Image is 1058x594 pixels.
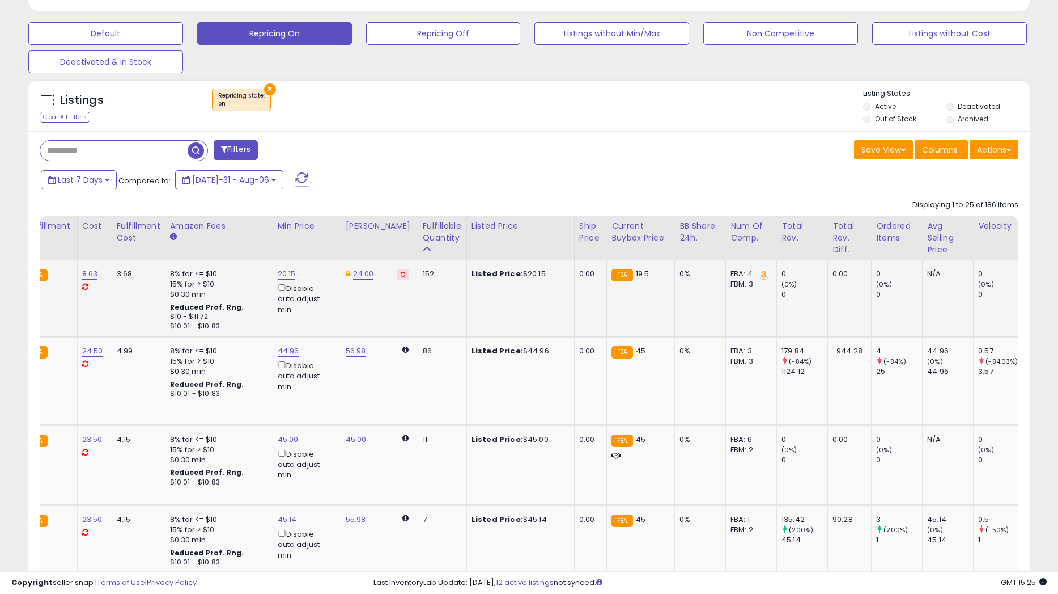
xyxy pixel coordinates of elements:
[958,102,1000,111] label: Deactivated
[730,269,768,279] div: FBA: 4
[471,269,566,279] div: $20.15
[927,269,964,279] div: N/A
[60,92,104,108] h5: Listings
[278,448,332,481] div: Disable auto adjust min
[978,535,1024,545] div: 1
[978,346,1024,356] div: 0.57
[346,220,413,232] div: [PERSON_NAME]
[471,514,523,525] b: Listed Price:
[170,356,264,366] div: 15% for > $10
[679,269,717,279] div: 0%
[915,140,968,159] button: Columns
[978,366,1024,377] div: 3.57
[82,220,107,232] div: Cost
[170,455,264,465] div: $0.30 min
[958,114,988,124] label: Archived
[170,535,264,545] div: $0.30 min
[170,467,244,477] b: Reduced Prof. Rng.
[927,525,943,534] small: (0%)
[471,346,523,356] b: Listed Price:
[927,220,968,256] div: Avg Selling Price
[278,359,332,392] div: Disable auto adjust min
[278,282,332,315] div: Disable auto adjust min
[636,268,649,279] span: 19.5
[278,434,299,445] a: 45.00
[781,346,827,356] div: 179.84
[875,102,896,111] label: Active
[978,269,1024,279] div: 0
[679,435,717,445] div: 0%
[471,434,523,445] b: Listed Price:
[278,346,299,357] a: 44.96
[872,22,1027,45] button: Listings without Cost
[679,515,717,525] div: 0%
[730,515,768,525] div: FBA: 1
[611,346,632,359] small: FBA
[978,289,1024,300] div: 0
[789,525,813,534] small: (200%)
[353,268,374,280] a: 24.00
[730,279,768,289] div: FBM: 3
[28,22,183,45] button: Default
[730,346,768,356] div: FBA: 3
[875,114,916,124] label: Out of Stock
[876,346,922,356] div: 4
[170,279,264,289] div: 15% for > $10
[876,220,917,244] div: Ordered Items
[40,112,90,123] div: Clear All Filters
[579,435,598,445] div: 0.00
[471,435,566,445] div: $45.00
[978,455,1024,465] div: 0
[97,577,145,588] a: Terms of Use
[278,514,297,525] a: 45.14
[346,434,367,445] a: 45.00
[876,445,892,454] small: (0%)
[611,435,632,447] small: FBA
[876,280,892,289] small: (0%)
[175,170,283,189] button: [DATE]-31 - Aug-06
[927,515,973,525] div: 45.14
[346,514,366,525] a: 55.98
[832,346,862,356] div: -944.28
[679,346,717,356] div: 0%
[832,435,862,445] div: 0.00
[346,346,366,357] a: 56.98
[781,455,827,465] div: 0
[117,220,160,244] div: Fulfillment Cost
[781,220,823,244] div: Total Rev.
[781,445,797,454] small: (0%)
[423,346,458,356] div: 86
[170,380,244,389] b: Reduced Prof. Rng.
[927,535,973,545] div: 45.14
[730,525,768,535] div: FBM: 2
[912,200,1018,210] div: Displaying 1 to 25 of 186 items
[11,578,197,588] div: seller snap | |
[927,366,973,377] div: 44.96
[58,174,103,186] span: Last 7 Days
[170,269,264,279] div: 8% for <= $10
[366,22,521,45] button: Repricing Off
[636,514,645,525] span: 45
[170,366,264,377] div: $0.30 min
[985,525,1009,534] small: (-50%)
[534,22,689,45] button: Listings without Min/Max
[876,455,922,465] div: 0
[41,170,117,189] button: Last 7 Days
[781,280,797,289] small: (0%)
[496,577,554,588] a: 12 active listings
[832,220,866,256] div: Total Rev. Diff.
[876,289,922,300] div: 0
[876,435,922,445] div: 0
[781,269,827,279] div: 0
[854,140,913,159] button: Save View
[373,578,1047,588] div: Last InventoryLab Update: [DATE], not synced.
[170,220,268,232] div: Amazon Fees
[170,302,244,312] b: Reduced Prof. Rng.
[579,346,598,356] div: 0.00
[876,535,922,545] div: 1
[423,435,458,445] div: 11
[985,357,1018,366] small: (-84.03%)
[611,515,632,527] small: FBA
[278,268,296,280] a: 20.15
[82,346,103,357] a: 24.50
